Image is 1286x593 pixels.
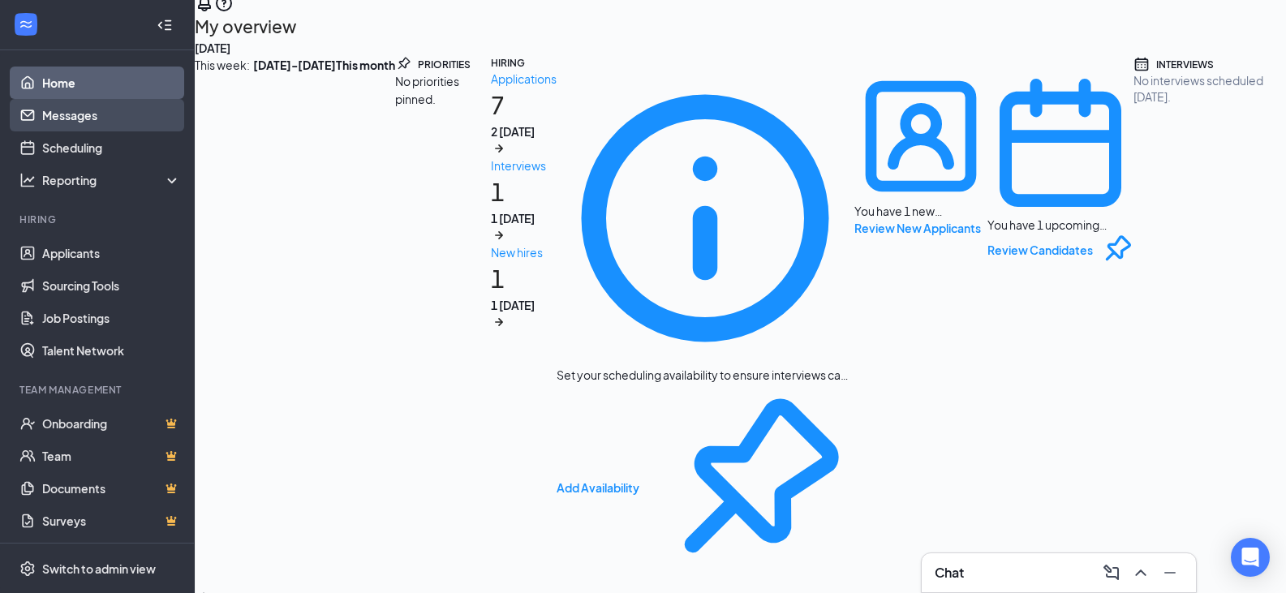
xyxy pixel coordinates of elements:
h1: 7 [491,88,557,157]
div: Open Intercom Messenger [1231,538,1270,577]
h3: Chat [935,564,964,582]
svg: ArrowRight [491,227,507,243]
div: Switch to admin view [42,561,156,577]
div: PRIORITIES [418,58,471,71]
h1: 1 [491,174,557,243]
a: Applications72 [DATE]ArrowRight [491,70,557,157]
a: UserEntityYou have 1 new applicantsReview New ApplicantsPin [854,70,987,591]
h2: My overview [195,13,1286,40]
a: TeamCrown [42,440,181,472]
div: [DATE] [195,40,1286,56]
button: ChevronUp [1128,560,1154,586]
a: InfoSet your scheduling availability to ensure interviews can be set upAdd AvailabilityPin [557,70,854,591]
div: Interviews [491,157,557,174]
a: OnboardingCrown [42,407,181,440]
svg: Minimize [1160,563,1180,582]
div: No priorities pinned. [395,72,491,108]
button: ComposeMessage [1099,560,1125,586]
div: 1 [DATE] [491,210,557,226]
div: INTERVIEWS [1156,58,1214,71]
svg: ArrowRight [491,314,507,330]
svg: ArrowRight [491,140,507,157]
a: Interviews11 [DATE]ArrowRight [491,157,557,243]
a: Sourcing Tools [42,269,181,302]
button: Review New Applicants [854,219,981,237]
div: You have 1 upcoming interviews [987,70,1134,267]
div: Applications [491,70,557,88]
div: This week : [195,56,336,74]
button: Review Candidates [987,241,1093,259]
a: Scheduling [42,131,181,164]
svg: Info [557,70,854,367]
div: You have 1 new applicants [854,70,987,237]
a: Messages [42,99,181,131]
a: CalendarNewYou have 1 upcoming interviewsReview CandidatesPin [987,70,1134,591]
h1: 1 [491,261,557,330]
div: You have 1 upcoming interviews [987,217,1134,233]
a: Home [42,67,181,99]
svg: Pin [395,56,411,72]
div: Hiring [19,213,178,226]
svg: CalendarNew [987,70,1134,217]
button: Add Availability [557,479,639,496]
button: Minimize [1157,560,1183,586]
svg: Analysis [19,172,36,188]
svg: Collapse [157,17,173,33]
b: [DATE] - [DATE] [253,56,336,74]
a: SurveysCrown [42,505,181,537]
div: Set your scheduling availability to ensure interviews can be set up [557,70,854,591]
svg: Pin [1099,233,1134,268]
div: Reporting [42,172,182,188]
svg: ChevronUp [1131,563,1151,582]
div: Team Management [19,383,178,397]
a: Talent Network [42,334,181,367]
div: No interviews scheduled [DATE]. [1133,72,1286,105]
svg: Pin [646,383,854,591]
a: DocumentsCrown [42,472,181,505]
div: Set your scheduling availability to ensure interviews can be set up [557,367,854,383]
svg: Calendar [1133,56,1150,72]
svg: ComposeMessage [1102,563,1121,582]
b: This month [336,56,395,74]
svg: WorkstreamLogo [18,16,34,32]
a: Job Postings [42,302,181,334]
div: You have 1 new applicants [854,203,987,219]
div: 2 [DATE] [491,123,557,140]
svg: UserEntity [854,70,987,203]
a: Applicants [42,237,181,269]
div: HIRING [491,56,525,70]
div: New hires [491,243,557,261]
a: New hires11 [DATE]ArrowRight [491,243,557,330]
svg: Settings [19,561,36,577]
div: 1 [DATE] [491,297,557,313]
